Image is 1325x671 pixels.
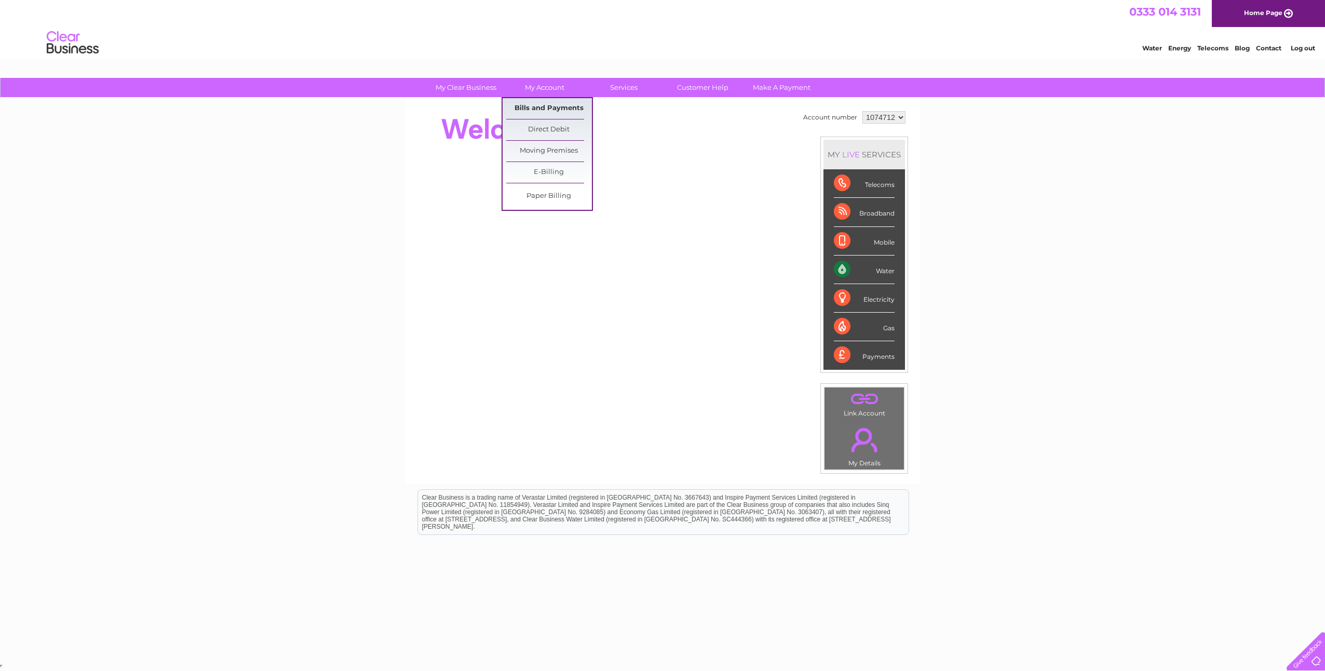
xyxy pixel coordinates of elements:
td: My Details [824,419,904,470]
div: LIVE [840,150,862,159]
a: Blog [1235,44,1250,52]
a: Direct Debit [506,119,592,140]
a: Water [1142,44,1162,52]
td: Link Account [824,387,904,420]
div: Telecoms [834,169,895,198]
div: MY SERVICES [823,140,905,169]
a: Moving Premises [506,141,592,162]
img: logo.png [46,27,99,59]
td: Account number [801,109,860,126]
a: . [827,422,901,458]
a: Telecoms [1197,44,1228,52]
div: Electricity [834,284,895,313]
div: Clear Business is a trading name of Verastar Limited (registered in [GEOGRAPHIC_DATA] No. 3667643... [418,6,909,50]
a: . [827,390,901,408]
div: Broadband [834,198,895,226]
a: 0333 014 3131 [1129,5,1201,18]
a: Contact [1256,44,1281,52]
a: Energy [1168,44,1191,52]
a: My Clear Business [423,78,509,97]
div: Payments [834,341,895,369]
div: Gas [834,313,895,341]
a: Services [581,78,667,97]
a: E-Billing [506,162,592,183]
div: Mobile [834,227,895,256]
div: Water [834,256,895,284]
a: Bills and Payments [506,98,592,119]
a: Make A Payment [739,78,824,97]
a: Paper Billing [506,186,592,207]
a: Customer Help [660,78,746,97]
a: My Account [502,78,588,97]
a: Log out [1291,44,1315,52]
